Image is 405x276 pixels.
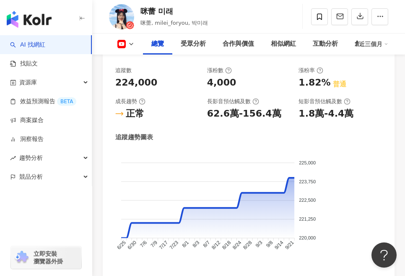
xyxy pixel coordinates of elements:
[10,116,44,125] a: 商案媒合
[192,240,201,249] tspan: 8/3
[10,60,38,68] a: 找貼文
[10,97,76,106] a: 效益預測報告BETA
[19,167,43,186] span: 競品分析
[207,67,232,74] div: 漲粉數
[10,155,16,161] span: rise
[140,20,208,26] span: 咪蕾, milei_foryou, 박미래
[299,160,316,165] tspan: 225,000
[207,98,259,105] div: 長影音預估觸及數
[231,240,243,251] tspan: 8/24
[210,240,222,251] tspan: 8/12
[299,107,353,120] div: 1.8萬-4.4萬
[284,240,295,251] tspan: 9/21
[115,98,145,105] div: 成長趨勢
[273,240,285,251] tspan: 9/14
[169,240,180,251] tspan: 7/23
[19,148,43,167] span: 趨勢分析
[140,6,208,16] div: 咪蕾 미래
[10,41,45,49] a: searchAI 找網紅
[299,76,330,89] div: 1.82%
[299,67,323,74] div: 漲粉率
[7,11,52,28] img: logo
[181,240,190,249] tspan: 8/1
[181,39,206,49] div: 受眾分析
[254,240,264,249] tspan: 9/3
[115,133,153,142] div: 追蹤趨勢圖表
[221,240,232,251] tspan: 8/18
[299,198,316,203] tspan: 222,500
[126,107,144,120] div: 正常
[299,235,316,240] tspan: 220,000
[115,67,132,74] div: 追蹤數
[139,240,148,249] tspan: 7/6
[149,240,158,249] tspan: 7/9
[207,107,281,120] div: 62.6萬-156.4萬
[34,250,63,265] span: 立即安裝 瀏覽器外掛
[109,4,134,29] img: KOL Avatar
[10,135,44,143] a: 洞察報告
[355,39,392,49] div: 創作內容分析
[11,246,81,269] a: chrome extension立即安裝 瀏覽器外掛
[151,39,164,49] div: 總覽
[115,76,157,89] div: 224,000
[313,39,338,49] div: 互動分析
[116,240,127,251] tspan: 6/25
[333,80,346,89] div: 普通
[299,179,316,184] tspan: 223,750
[299,216,316,221] tspan: 221,250
[127,240,138,251] tspan: 6/30
[271,39,296,49] div: 相似網紅
[265,240,274,249] tspan: 9/8
[371,242,397,268] iframe: Help Scout Beacon - Open
[223,39,254,49] div: 合作與價值
[207,76,236,89] div: 4,000
[359,37,388,51] div: 近三個月
[13,251,30,264] img: chrome extension
[242,240,253,251] tspan: 8/28
[19,73,37,92] span: 資源庫
[299,98,350,105] div: 短影音預估觸及數
[158,240,169,251] tspan: 7/17
[202,240,211,249] tspan: 8/7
